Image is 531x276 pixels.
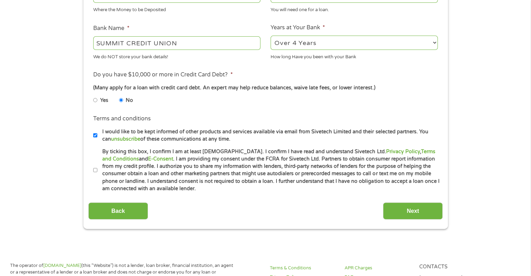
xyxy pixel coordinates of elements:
[93,25,129,32] label: Bank Name
[386,149,420,155] a: Privacy Policy
[148,156,173,162] a: E-Consent
[383,202,443,219] input: Next
[93,51,260,60] div: We do NOT store your bank details!
[97,148,440,193] label: By ticking this box, I confirm I am at least [DEMOGRAPHIC_DATA]. I confirm I have read and unders...
[419,264,485,270] h4: Contacts
[271,24,325,31] label: Years at Your Bank
[93,71,233,79] label: Do you have $10,000 or more in Credit Card Debt?
[93,115,151,122] label: Terms and conditions
[126,97,133,104] label: No
[102,149,435,162] a: Terms and Conditions
[43,263,81,268] a: [DOMAIN_NAME]
[93,4,260,14] div: Where the Money to be Deposited
[88,202,148,219] input: Back
[97,128,440,143] label: I would like to be kept informed of other products and services available via email from Sivetech...
[270,265,336,271] a: Terms & Conditions
[93,84,437,92] div: (Many apply for a loan with credit card debt. An expert may help reduce balances, waive late fees...
[271,51,438,60] div: How long Have you been with your Bank
[100,97,108,104] label: Yes
[345,265,411,271] a: APR Charges
[271,4,438,14] div: You will need one for a loan.
[111,136,140,142] a: unsubscribe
